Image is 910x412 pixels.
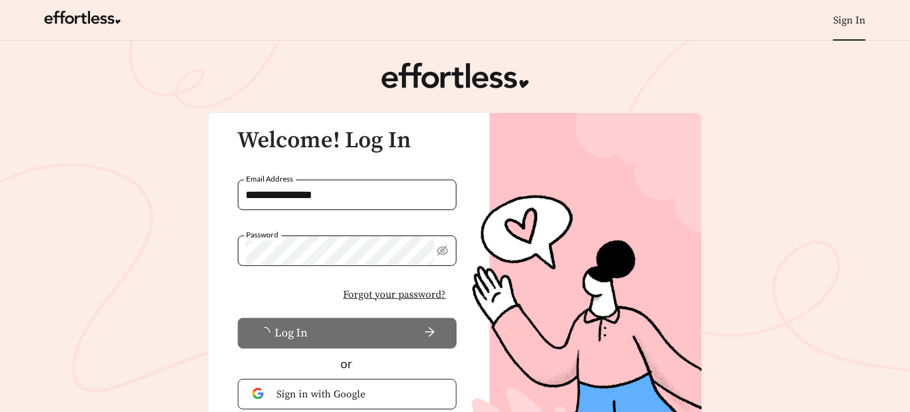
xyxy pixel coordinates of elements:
span: Sign in with Google [277,387,442,402]
button: Sign in with Google [238,379,457,409]
button: Forgot your password? [334,281,457,308]
span: Log In [275,324,308,342]
h3: Welcome! Log In [238,128,457,154]
span: Forgot your password? [344,287,446,302]
span: eye-invisible [437,245,448,256]
span: arrow-right [313,326,436,340]
span: loading [259,327,275,338]
button: Log Inarrow-right [238,318,457,349]
img: Google Authentication [252,388,267,400]
a: Sign In [833,14,866,27]
div: or [238,355,457,373]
